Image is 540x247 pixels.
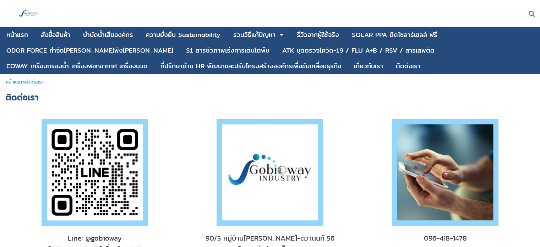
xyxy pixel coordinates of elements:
div: ความยั่งยืน Sustainability [146,32,220,38]
a: ความยั่งยืน Sustainability [146,28,220,42]
a: ATK ชุดตรวจโควิด-19 / FLU A+B / RSV / สารเสพติด [282,44,435,57]
div: เกี่ยวกับเรา [354,63,383,69]
div: ATK ชุดตรวจโควิด-19 / FLU A+B / RSV / สารเสพติด [282,47,435,54]
a: เกี่ยวกับเรา [354,59,383,73]
a: บําบัดน้ำเสียองค์กร [83,28,133,42]
div: ที่ปรึกษาด้าน HR พัฒนาและปรับโครงสร้างองค์กรเพื่อขับเคลื่อนธุรกิจ [160,63,341,69]
div: สั่งซื้อสินค้า [41,32,70,38]
a: ที่ปรึกษาด้าน HR พัฒนาและปรับโครงสร้างองค์กรเพื่อขับเคลื่อนธุรกิจ [160,59,341,73]
div: ติดต่อเรา [396,63,420,69]
a: สั่งซื้อสินค้า [41,28,70,42]
div: บําบัดน้ำเสียองค์กร [83,32,133,38]
div: รวมวิธีแก้ปัญหา [233,32,276,38]
a: S1 สารชีวภาพเร่งการเติบโตพืช [186,44,269,57]
span: ติดต่อเรา [25,78,44,86]
img: large-1644130236041.jpg [18,3,39,24]
div: Line: @gobioway [18,233,171,243]
a: หน้าแรก [6,78,22,86]
a: หน้าแรก [6,28,28,42]
div: ODOR FORCE กำจัด[PERSON_NAME]พึง[PERSON_NAME] [6,47,173,54]
a: COWAY เครื่องกรองน้ำ เครื่องฟอกอากาศ เครื่องนวด [6,59,148,73]
span: ติดต่อเรา [6,90,38,104]
a: SOLAR PPA ติดโซลาร์เซลล์ ฟรี [352,28,437,42]
a: ติดต่อเรา [396,59,420,73]
a: รีวิวจากผู้ใช้จริง [297,28,339,42]
div: COWAY เครื่องกรองน้ำ เครื่องฟอกอากาศ เครื่องนวด [6,63,148,69]
a: ODOR FORCE กำจัด[PERSON_NAME]พึง[PERSON_NAME] [6,44,173,57]
a: รวมวิธีแก้ปัญหา [233,28,276,42]
div: หน้าแรก [6,32,28,38]
div: S1 สารชีวภาพเร่งการเติบโตพืช [186,47,269,54]
div: รีวิวจากผู้ใช้จริง [297,32,339,38]
div: 90/5 หมู่บ้าน[PERSON_NAME]-ติวานนท์ 56 [194,233,346,243]
span: 096-418-1478 [369,233,521,243]
div: SOLAR PPA ติดโซลาร์เซลล์ ฟรี [352,32,437,38]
